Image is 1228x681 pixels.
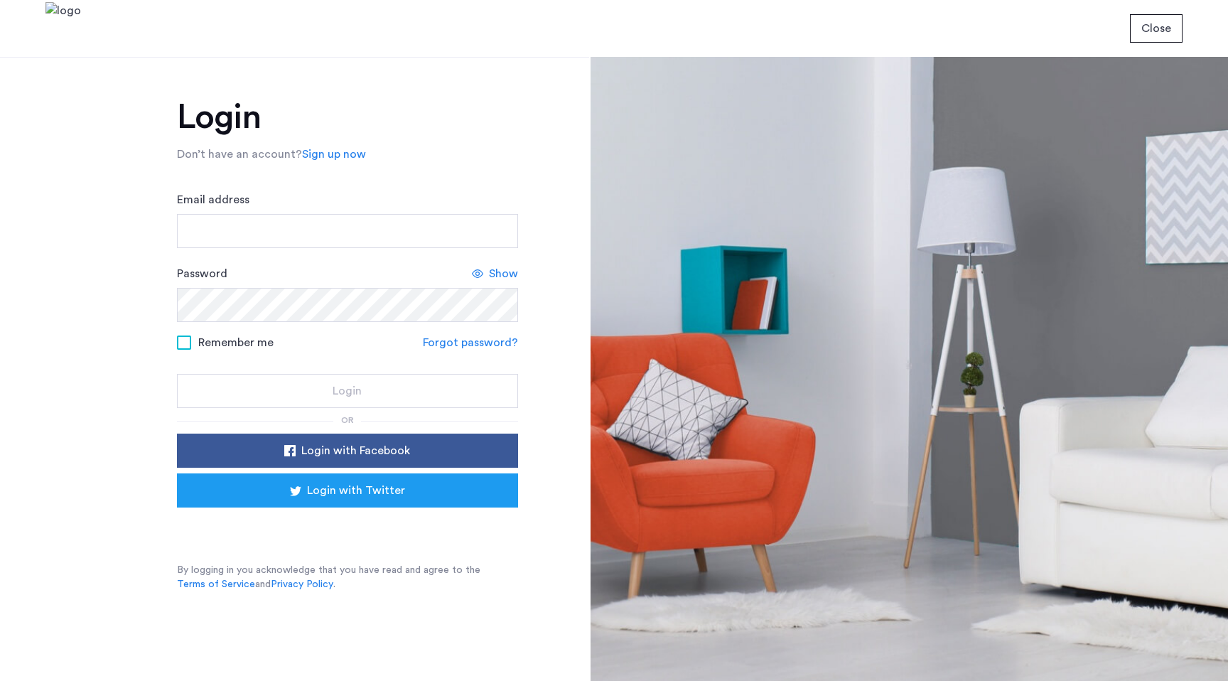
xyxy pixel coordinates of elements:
p: By logging in you acknowledge that you have read and agree to the and . [177,563,518,591]
span: Remember me [198,334,274,351]
a: Privacy Policy [271,577,333,591]
button: button [1130,14,1183,43]
span: Login with Facebook [301,442,410,459]
button: button [177,374,518,408]
button: button [177,473,518,508]
a: Forgot password? [423,334,518,351]
label: Email address [177,191,249,208]
span: Show [489,265,518,282]
a: Terms of Service [177,577,255,591]
span: Login with Twitter [307,482,405,499]
span: Don’t have an account? [177,149,302,160]
span: or [341,416,354,424]
span: Close [1141,20,1171,37]
h1: Login [177,100,518,134]
a: Sign up now [302,146,366,163]
label: Password [177,265,227,282]
button: button [177,434,518,468]
span: Login [333,382,362,400]
img: logo [45,2,81,55]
